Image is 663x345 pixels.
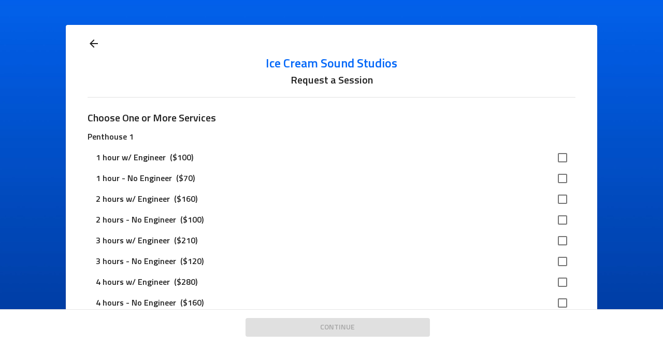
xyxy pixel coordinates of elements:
div: 4 hours w/ Engineer($280) [88,272,575,293]
p: ($100) [176,214,208,226]
div: 1 hour - No Engineer($70) [88,168,575,189]
div: 4 hours - No Engineer($160) [88,293,575,313]
p: ($280) [170,276,201,288]
div: 3 hours w/ Engineer($210) [88,230,575,251]
p: 2 hours - No Engineer [96,214,176,226]
p: ($160) [170,193,201,205]
div: 2 hours - No Engineer($100) [88,210,575,230]
p: 1 hour w/ Engineer [96,151,166,164]
div: 1 hour w/ Engineer($100) [88,147,575,168]
p: Penthouse 1 [88,131,575,143]
p: 4 hours - No Engineer [96,297,176,309]
p: 3 hours - No Engineer [96,255,176,268]
p: ($120) [176,255,208,268]
a: Ice Cream Sound Studios [88,56,575,72]
div: 2 hours w/ Engineer($160) [88,189,575,210]
p: ($70) [172,172,199,185]
p: ($160) [176,297,208,309]
p: ($100) [166,151,197,164]
p: 2 hours w/ Engineer [96,193,170,205]
p: 4 hours w/ Engineer [96,276,170,288]
h6: Request a Session [88,72,575,89]
p: 1 hour - No Engineer [96,172,172,185]
div: 3 hours - No Engineer($120) [88,251,575,272]
p: ($210) [170,234,201,247]
h6: Choose One or More Services [88,110,216,127]
p: 3 hours w/ Engineer [96,234,170,247]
